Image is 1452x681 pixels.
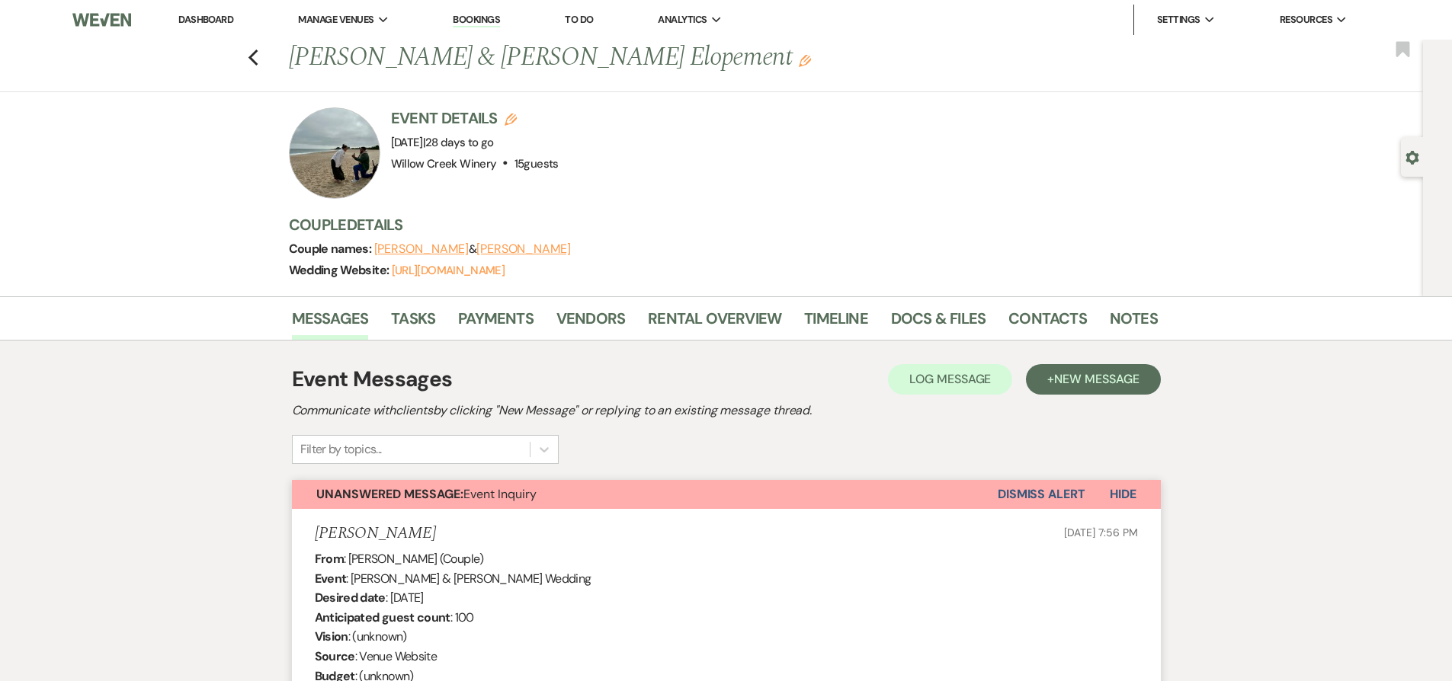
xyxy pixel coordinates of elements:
[888,364,1012,395] button: Log Message
[315,524,436,543] h5: [PERSON_NAME]
[1008,306,1087,340] a: Contacts
[292,363,453,395] h1: Event Messages
[648,306,781,340] a: Rental Overview
[1157,12,1200,27] span: Settings
[300,440,382,459] div: Filter by topics...
[374,241,571,257] span: &
[476,243,571,255] button: [PERSON_NAME]
[891,306,986,340] a: Docs & Files
[391,306,435,340] a: Tasks
[799,53,811,67] button: Edit
[391,135,494,150] span: [DATE]
[316,486,463,502] strong: Unanswered Message:
[1054,371,1139,387] span: New Message
[1026,364,1160,395] button: +New Message
[556,306,625,340] a: Vendors
[909,371,991,387] span: Log Message
[315,609,450,625] b: Anticipated guest count
[289,241,374,257] span: Couple names:
[1280,12,1332,27] span: Resources
[423,135,494,150] span: |
[458,306,534,340] a: Payments
[392,263,505,278] a: [URL][DOMAIN_NAME]
[292,306,369,340] a: Messages
[178,13,233,26] a: Dashboard
[391,107,559,129] h3: Event Details
[1110,486,1136,502] span: Hide
[315,571,347,587] b: Event
[1085,480,1161,509] button: Hide
[453,13,500,27] a: Bookings
[289,40,972,76] h1: [PERSON_NAME] & [PERSON_NAME] Elopement
[315,628,348,644] b: Vision
[391,156,497,171] span: Willow Creek Winery
[374,243,469,255] button: [PERSON_NAME]
[1406,149,1419,164] button: Open lead details
[1064,526,1137,539] span: [DATE] 7:56 PM
[565,13,593,26] a: To Do
[514,156,559,171] span: 15 guests
[658,12,707,27] span: Analytics
[298,12,373,27] span: Manage Venues
[289,214,1143,235] h3: Couple Details
[998,480,1085,509] button: Dismiss Alert
[289,262,392,278] span: Wedding Website:
[804,306,868,340] a: Timeline
[315,648,355,664] b: Source
[72,4,130,36] img: Weven Logo
[315,551,344,567] b: From
[315,590,386,606] b: Desired date
[292,401,1161,420] h2: Communicate with clients by clicking "New Message" or replying to an existing message thread.
[292,480,998,509] button: Unanswered Message:Event Inquiry
[316,486,537,502] span: Event Inquiry
[425,135,494,150] span: 28 days to go
[1110,306,1158,340] a: Notes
